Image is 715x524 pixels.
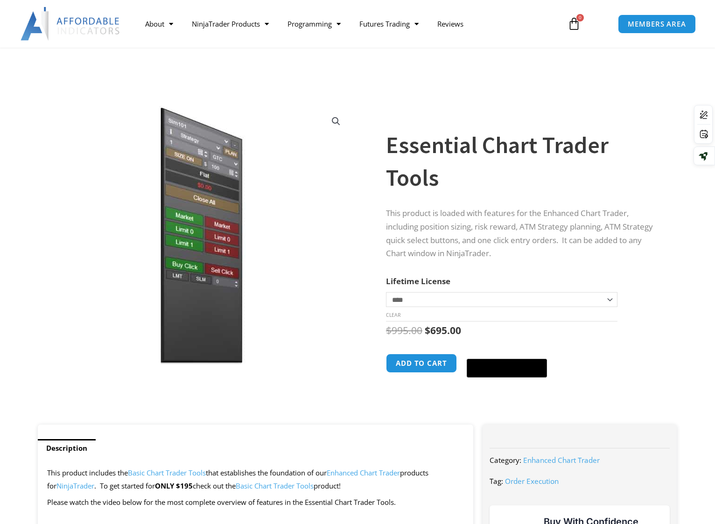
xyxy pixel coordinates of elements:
[465,352,549,353] iframe: Secure express checkout frame
[554,10,595,37] a: 0
[386,324,422,337] bdi: 995.00
[490,455,521,465] span: Category:
[428,13,473,35] a: Reviews
[136,13,558,35] nav: Menu
[490,476,503,486] span: Tag:
[386,324,392,337] span: $
[350,13,428,35] a: Futures Trading
[136,13,182,35] a: About
[386,354,457,373] button: Add to cart
[386,129,659,194] h1: Essential Chart Trader Tools
[425,324,430,337] span: $
[327,468,400,477] a: Enhanced Chart Trader
[386,312,400,318] a: Clear options
[21,7,121,41] img: LogoAI | Affordable Indicators – NinjaTrader
[618,14,696,34] a: MEMBERS AREA
[425,324,461,337] bdi: 695.00
[193,481,341,490] span: check out the product!
[56,481,94,490] a: NinjaTrader
[236,481,314,490] a: Basic Chart Trader Tools
[51,106,351,364] img: Essential Chart Trader Tools
[155,481,193,490] strong: ONLY $195
[505,476,559,486] a: Order Execution
[38,439,96,457] a: Description
[278,13,350,35] a: Programming
[523,455,600,465] a: Enhanced Chart Trader
[47,467,464,493] p: This product includes the that establishes the foundation of our products for . To get started for
[47,496,464,509] p: Please watch the video below for the most complete overview of features in the Essential Chart Tr...
[628,21,686,28] span: MEMBERS AREA
[386,207,659,261] p: This product is loaded with features for the Enhanced Chart Trader, including position sizing, ri...
[386,276,450,286] label: Lifetime License
[467,359,547,377] button: Buy with GPay
[328,113,344,130] a: View full-screen image gallery
[182,13,278,35] a: NinjaTrader Products
[576,14,584,21] span: 0
[128,468,206,477] a: Basic Chart Trader Tools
